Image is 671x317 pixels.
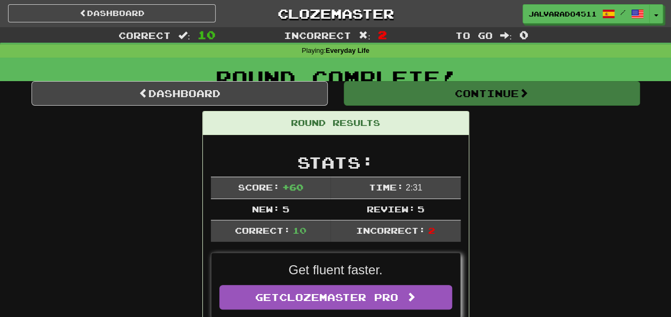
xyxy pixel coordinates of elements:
[356,225,425,235] span: Incorrect:
[284,30,351,41] span: Incorrect
[211,154,461,171] h2: Stats:
[417,204,424,214] span: 5
[620,9,626,16] span: /
[232,4,439,23] a: Clozemaster
[8,4,216,22] a: Dashboard
[203,112,469,135] div: Round Results
[282,204,289,214] span: 5
[523,4,650,23] a: JAlvarado4511 /
[198,28,216,41] span: 10
[252,204,280,214] span: New:
[368,182,403,192] span: Time:
[428,225,435,235] span: 2
[500,31,512,40] span: :
[455,30,493,41] span: To go
[219,261,452,279] p: Get fluent faster.
[31,81,328,106] a: Dashboard
[219,285,452,310] a: GetClozemaster Pro
[119,30,171,41] span: Correct
[406,183,422,192] span: 2 : 31
[359,31,370,40] span: :
[326,47,369,54] strong: Everyday Life
[234,225,290,235] span: Correct:
[4,67,667,88] h1: Round Complete!
[344,81,640,106] button: Continue
[279,291,398,303] span: Clozemaster Pro
[238,182,280,192] span: Score:
[366,204,415,214] span: Review:
[519,28,528,41] span: 0
[378,28,387,41] span: 2
[282,182,303,192] span: + 60
[293,225,306,235] span: 10
[178,31,190,40] span: :
[528,9,597,19] span: JAlvarado4511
